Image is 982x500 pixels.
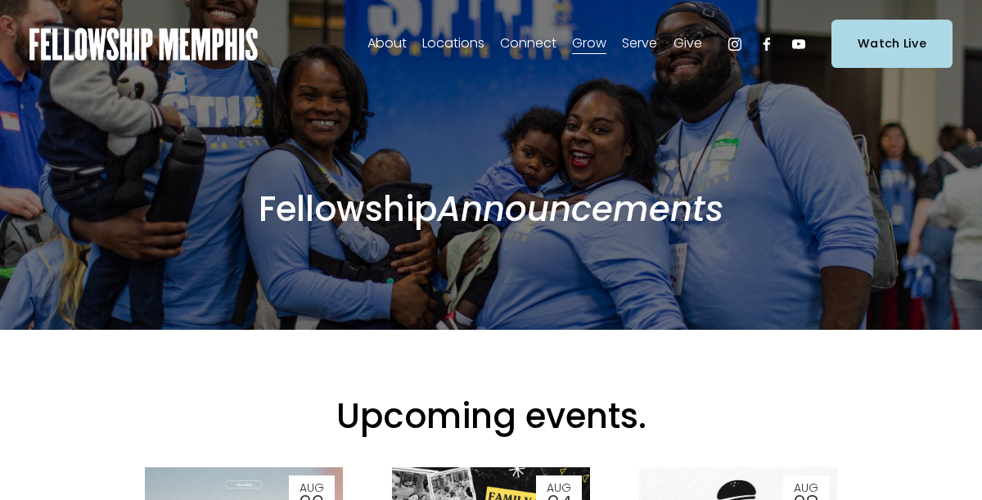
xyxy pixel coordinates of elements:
img: Fellowship Memphis [29,28,258,61]
a: folder dropdown [500,31,556,57]
h2: Upcoming events. [145,394,837,439]
a: folder dropdown [367,31,407,57]
a: YouTube [791,36,807,52]
span: Aug [291,482,332,493]
a: Instagram [727,36,743,52]
span: Connect [500,32,556,56]
span: Grow [572,32,606,56]
span: Aug [786,482,827,493]
span: Locations [422,32,484,56]
span: Serve [622,32,657,56]
a: folder dropdown [422,31,484,57]
a: folder dropdown [572,31,606,57]
h2: Fellowship [145,187,837,232]
a: Watch Live [831,20,953,68]
span: Aug [538,482,579,493]
a: Facebook [759,36,775,52]
a: folder dropdown [622,31,657,57]
em: Announcements [437,185,723,233]
span: Give [673,32,702,56]
a: folder dropdown [673,31,702,57]
span: About [367,32,407,56]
